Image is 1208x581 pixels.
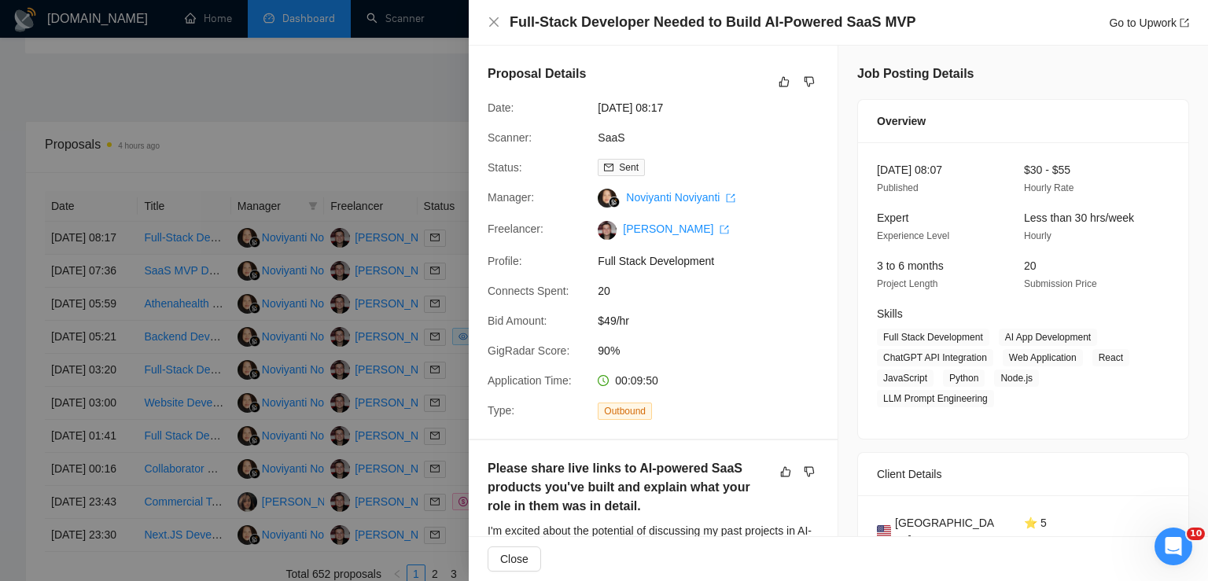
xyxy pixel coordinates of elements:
[598,403,652,420] span: Outbound
[779,75,790,88] span: like
[994,370,1039,387] span: Node.js
[877,390,994,407] span: LLM Prompt Engineering
[1155,528,1192,565] iframe: Intercom live chat
[598,375,609,386] span: clock-circle
[604,163,613,172] span: mail
[488,404,514,417] span: Type:
[780,465,791,478] span: like
[488,285,569,297] span: Connects Spent:
[1092,349,1129,366] span: React
[510,13,915,32] h4: Full-Stack Developer Needed to Build AI-Powered SaaS MVP
[1024,535,1103,546] span: Average Feedback
[1024,211,1134,224] span: Less than 30 hrs/week
[877,307,903,320] span: Skills
[877,211,908,224] span: Expert
[800,462,819,481] button: dislike
[895,514,999,549] span: [GEOGRAPHIC_DATA]
[598,99,834,116] span: [DATE] 08:17
[619,162,639,173] span: Sent
[877,453,1169,495] div: Client Details
[1024,278,1097,289] span: Submission Price
[877,278,937,289] span: Project Length
[488,344,569,357] span: GigRadar Score:
[1024,259,1037,272] span: 20
[1024,164,1070,176] span: $30 - $55
[598,312,834,329] span: $49/hr
[877,230,949,241] span: Experience Level
[598,131,624,144] a: SaaS
[615,374,658,387] span: 00:09:50
[488,191,534,204] span: Manager:
[776,462,795,481] button: like
[1187,528,1205,540] span: 10
[804,75,815,88] span: dislike
[1024,230,1051,241] span: Hourly
[488,64,586,83] h5: Proposal Details
[1109,17,1189,29] a: Go to Upworkexport
[623,222,729,235] a: [PERSON_NAME] export
[598,252,834,270] span: Full Stack Development
[488,314,547,327] span: Bid Amount:
[488,459,769,516] h5: Please share live links to AI-powered SaaS products you've built and explain what your role in th...
[598,221,617,240] img: c1bYBLFISfW-KFu5YnXsqDxdnhJyhFG7WZWQjmw4vq0-YF4TwjoJdqRJKIWeWIjxa9
[626,191,735,204] a: Noviyanti Noviyanti export
[800,72,819,91] button: dislike
[999,329,1097,346] span: AI App Development
[598,282,834,300] span: 20
[488,222,543,235] span: Freelancer:
[943,370,985,387] span: Python
[775,72,794,91] button: like
[720,225,729,234] span: export
[877,329,989,346] span: Full Stack Development
[488,522,819,574] div: I'm excited about the potential of discussing my past projects in AI-powered SaaS products in det...
[804,465,815,478] span: dislike
[500,550,528,568] span: Close
[488,101,514,114] span: Date:
[488,374,572,387] span: Application Time:
[1003,349,1083,366] span: Web Application
[488,16,500,29] button: Close
[488,16,500,28] span: close
[598,342,834,359] span: 90%
[488,131,532,144] span: Scanner:
[488,161,522,174] span: Status:
[1180,18,1189,28] span: export
[877,112,926,130] span: Overview
[609,197,620,208] img: gigradar-bm.png
[1024,517,1047,529] span: ⭐ 5
[877,349,993,366] span: ChatGPT API Integration
[726,193,735,203] span: export
[877,523,891,540] img: 🇺🇸
[857,64,974,83] h5: Job Posting Details
[877,182,919,193] span: Published
[488,546,541,572] button: Close
[877,164,942,176] span: [DATE] 08:07
[877,259,944,272] span: 3 to 6 months
[1024,182,1074,193] span: Hourly Rate
[877,370,934,387] span: JavaScript
[488,255,522,267] span: Profile:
